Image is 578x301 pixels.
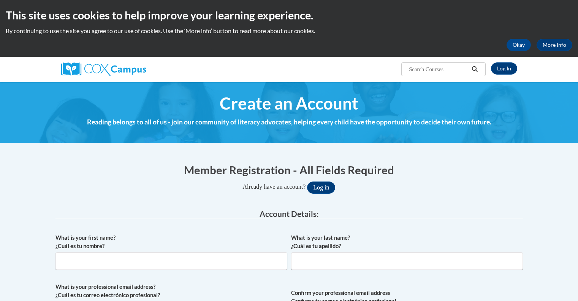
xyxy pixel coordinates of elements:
[55,234,287,250] label: What is your first name? ¿Cuál es tu nombre?
[61,62,146,76] img: Cox Campus
[55,117,523,127] h4: Reading belongs to all of us - join our community of literacy advocates, helping every child have...
[55,252,287,270] input: Metadata input
[6,8,572,23] h2: This site uses cookies to help improve your learning experience.
[408,65,469,74] input: Search Courses
[507,39,531,51] button: Okay
[491,62,517,75] a: Log In
[307,182,335,194] button: Log in
[243,183,306,190] span: Already have an account?
[55,283,287,299] label: What is your professional email address? ¿Cuál es tu correo electrónico profesional?
[291,234,523,250] label: What is your last name? ¿Cuál es tu apellido?
[537,39,572,51] a: More Info
[260,209,319,218] span: Account Details:
[220,93,358,113] span: Create an Account
[55,162,523,178] h1: Member Registration - All Fields Required
[6,27,572,35] p: By continuing to use the site you agree to our use of cookies. Use the ‘More info’ button to read...
[469,65,480,74] button: Search
[291,252,523,270] input: Metadata input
